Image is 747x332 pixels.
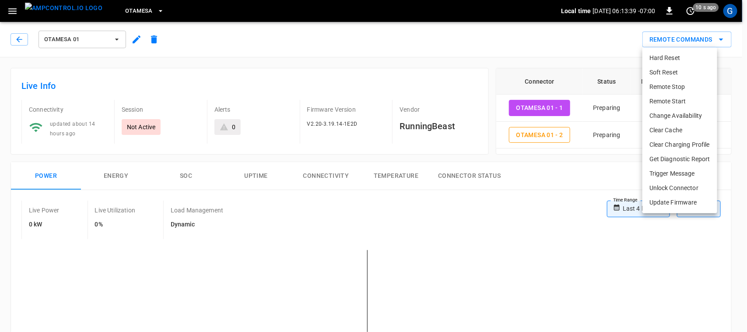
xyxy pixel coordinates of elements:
[642,138,717,152] li: Clear Charging Profile
[642,152,717,166] li: Get Diagnostic Report
[642,65,717,80] li: Soft Reset
[642,166,717,181] li: Trigger Message
[642,109,717,123] li: Change Availability
[642,181,717,195] li: Unlock Connector
[642,80,717,94] li: Remote Stop
[642,195,717,210] li: Update Firmware
[642,123,717,138] li: Clear Cache
[642,94,717,109] li: Remote Start
[642,51,717,65] li: Hard Reset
